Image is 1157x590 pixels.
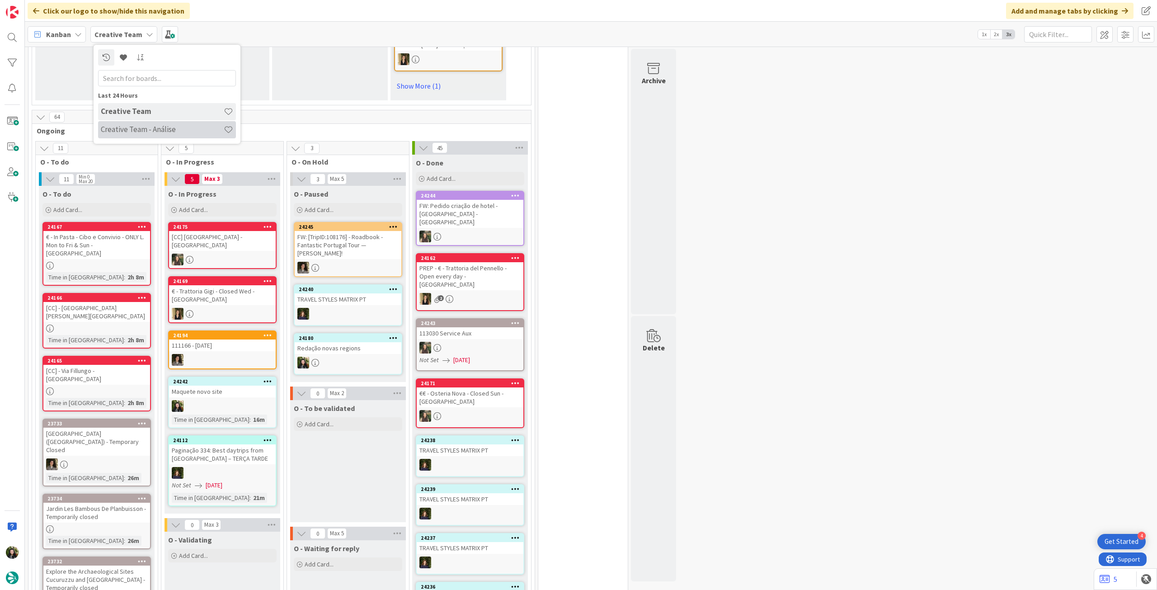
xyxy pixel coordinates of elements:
[47,358,150,364] div: 24165
[417,508,523,519] div: MC
[169,378,276,386] div: 24242
[292,157,398,166] span: O - On Hold
[125,335,146,345] div: 2h 8m
[168,189,216,198] span: O - In Progress
[295,223,401,259] div: 24245FW: [TripID:108176] - Roadbook - Fantastic Portugal Tour — [PERSON_NAME]!
[169,354,276,366] div: MS
[53,143,68,154] span: 11
[295,262,401,274] div: MS
[419,410,431,422] img: IG
[297,357,309,368] img: BC
[417,485,523,505] div: 24239TRAVEL STYLES MATRIX PT
[417,327,523,339] div: 113030 Service Aux
[419,293,431,305] img: SP
[43,420,150,456] div: 23733[GEOGRAPHIC_DATA] ([GEOGRAPHIC_DATA]) - Temporary Closed
[46,536,124,546] div: Time in [GEOGRAPHIC_DATA]
[172,400,183,412] img: BC
[173,224,276,230] div: 24175
[453,355,470,365] span: [DATE]
[43,302,150,322] div: [CC] - [GEOGRAPHIC_DATA][PERSON_NAME][GEOGRAPHIC_DATA]
[43,294,150,302] div: 24166
[28,3,190,19] div: Click our logo to show/hide this navigation
[295,293,401,305] div: TRAVEL STYLES MATRIX PT
[295,285,401,305] div: 24240TRAVEL STYLES MATRIX PT
[419,557,431,568] img: MC
[43,495,150,503] div: 23734
[6,6,19,19] img: Visit kanbanzone.com
[43,557,150,566] div: 23732
[417,293,523,305] div: SP
[43,223,150,259] div: 24167€ - In Pasta - Cibo e Convivio - ONLY L. Mon to Fri & Sun - [GEOGRAPHIC_DATA]
[172,493,249,503] div: Time in [GEOGRAPHIC_DATA]
[249,415,251,425] span: :
[79,175,89,179] div: Min 0
[169,277,276,285] div: 24169
[169,223,276,251] div: 24175[CC] [GEOGRAPHIC_DATA] - [GEOGRAPHIC_DATA]
[421,320,523,326] div: 24243
[417,262,523,290] div: PREP - € - Trattoria del Pennello - Open every day - [GEOGRAPHIC_DATA]
[421,584,523,590] div: 24236
[19,1,41,12] span: Support
[295,223,401,231] div: 24245
[98,70,236,86] input: Search for boards...
[417,319,523,339] div: 24243113030 Service Aux
[169,223,276,231] div: 24175
[179,206,208,214] span: Add Card...
[417,379,523,407] div: 24171€€ - Osteria Nova - Closed Sun - [GEOGRAPHIC_DATA]
[417,254,523,290] div: 24162PREP - € - Trattoria del Pennello - Open every day - [GEOGRAPHIC_DATA]
[206,481,222,490] span: [DATE]
[251,493,267,503] div: 21m
[294,544,359,553] span: O - Waiting for reply
[417,542,523,554] div: TRAVEL STYLES MATRIX PT
[125,398,146,408] div: 2h 8m
[1105,537,1138,546] div: Get Started
[43,294,150,322] div: 24166[CC] - [GEOGRAPHIC_DATA][PERSON_NAME][GEOGRAPHIC_DATA]
[47,224,150,230] div: 24167
[125,536,141,546] div: 26m
[330,531,344,536] div: Max 5
[295,334,401,342] div: 24180
[297,308,309,320] img: MC
[398,53,409,65] img: SP
[172,481,191,489] i: Not Set
[417,192,523,200] div: 24244
[169,436,276,444] div: 24112
[295,285,401,293] div: 24240
[46,398,124,408] div: Time in [GEOGRAPHIC_DATA]
[43,495,150,523] div: 23734Jardin Les Bambous De Planbuisson - Temporarily closed
[1006,3,1133,19] div: Add and manage tabs by clicking
[169,231,276,251] div: [CC] [GEOGRAPHIC_DATA] - [GEOGRAPHIC_DATA]
[173,437,276,444] div: 24112
[438,295,444,301] span: 2
[125,473,141,483] div: 26m
[46,458,58,470] img: MS
[40,157,146,166] span: O - To do
[37,126,520,135] span: Ongoing
[299,335,401,341] div: 24180
[169,378,276,397] div: 24242Maquete novo site
[173,332,276,339] div: 24194
[297,262,309,274] img: MS
[427,175,456,183] span: Add Card...
[1097,534,1146,549] div: Open Get Started checklist, remaining modules: 4
[43,223,150,231] div: 24167
[295,231,401,259] div: FW: [TripID:108176] - Roadbook - Fantastic Portugal Tour — [PERSON_NAME]!
[642,75,666,86] div: Archive
[6,571,19,584] img: avatar
[179,143,194,154] span: 5
[1138,532,1146,540] div: 4
[417,319,523,327] div: 24243
[47,420,150,427] div: 23733
[421,535,523,541] div: 24237
[310,528,325,539] span: 0
[419,342,431,354] img: IG
[124,272,125,282] span: :
[419,459,431,471] img: MC
[169,331,276,351] div: 24194111166 - [DATE]
[251,415,267,425] div: 16m
[43,420,150,428] div: 23733
[419,231,431,242] img: IG
[305,420,334,428] span: Add Card...
[47,496,150,502] div: 23734
[295,342,401,354] div: Redação novas regions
